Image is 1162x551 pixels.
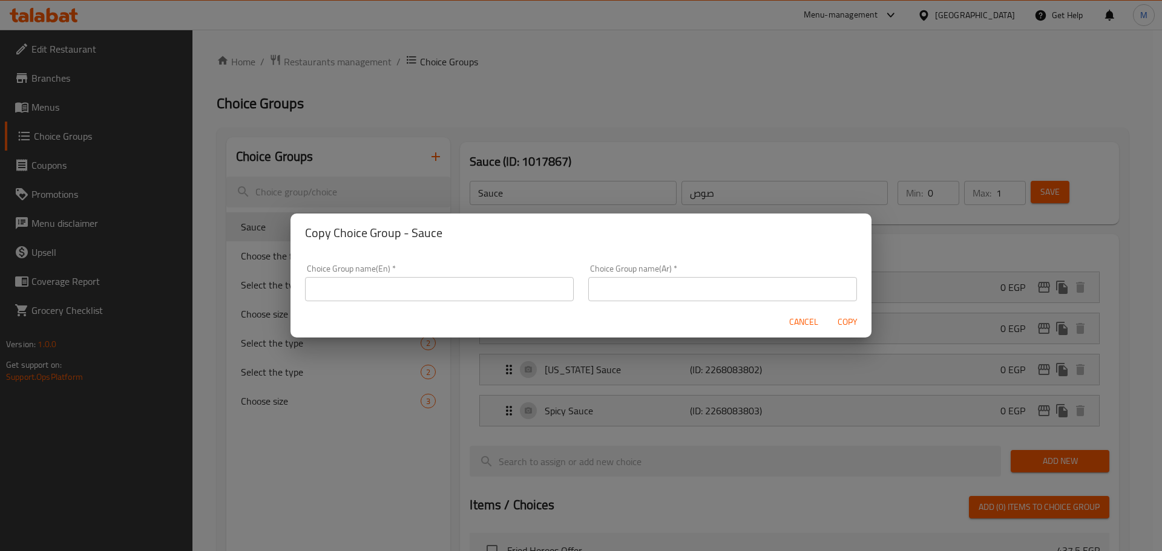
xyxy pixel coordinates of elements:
[784,311,823,333] button: Cancel
[305,223,857,243] h2: Copy Choice Group - Sauce
[789,315,818,330] span: Cancel
[305,277,574,301] input: Please enter Choice Group name(en)
[833,315,862,330] span: Copy
[588,277,857,301] input: Please enter Choice Group name(ar)
[828,311,867,333] button: Copy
